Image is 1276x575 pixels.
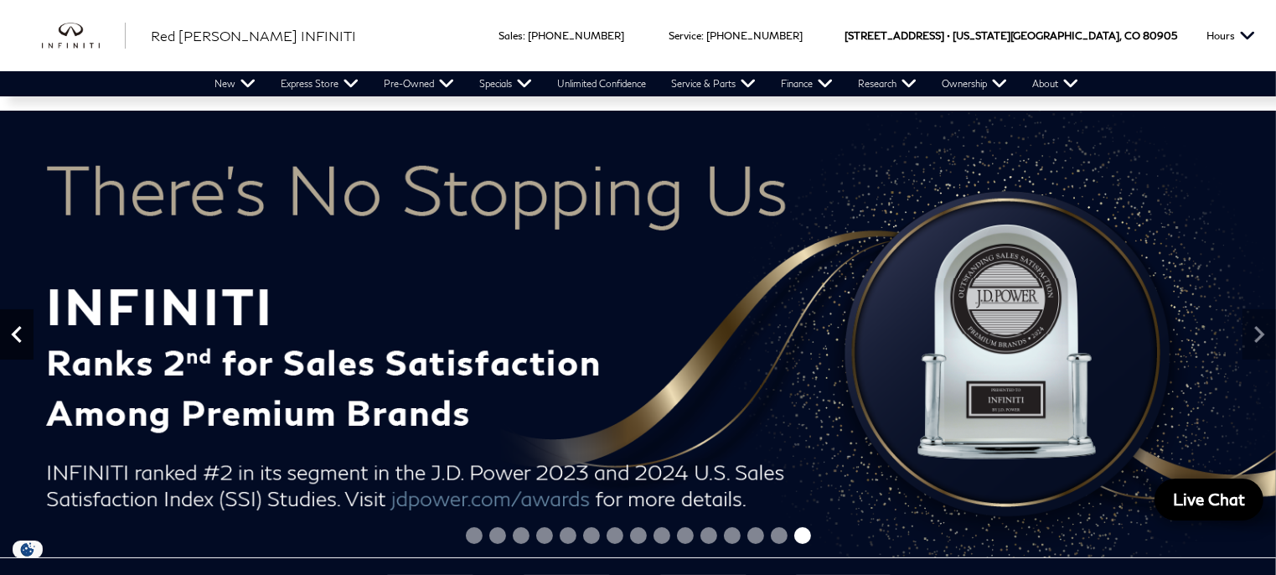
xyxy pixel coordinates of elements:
img: Opt-Out Icon [8,541,47,558]
span: Go to slide 12 [724,527,741,544]
span: Go to slide 4 [536,527,553,544]
a: Red [PERSON_NAME] INFINITI [151,26,356,46]
span: Go to slide 9 [653,527,670,544]
a: infiniti [42,23,126,49]
span: Sales [499,29,523,42]
a: [PHONE_NUMBER] [706,29,803,42]
a: Live Chat [1155,479,1263,521]
span: : [523,29,525,42]
nav: Main Navigation [202,71,1091,96]
a: Ownership [929,71,1020,96]
a: Finance [768,71,845,96]
span: Red [PERSON_NAME] INFINITI [151,28,356,44]
section: Click to Open Cookie Consent Modal [8,541,47,558]
span: Go to slide 3 [513,527,530,544]
a: Unlimited Confidence [545,71,659,96]
span: Live Chat [1165,489,1253,510]
a: [PHONE_NUMBER] [528,29,624,42]
a: New [202,71,268,96]
span: Go to slide 15 [794,527,811,544]
span: Service [669,29,701,42]
span: Go to slide 11 [700,527,717,544]
a: Service & Parts [659,71,768,96]
span: Go to slide 6 [583,527,600,544]
img: INFINITI [42,23,126,49]
span: Go to slide 14 [771,527,788,544]
span: Go to slide 13 [747,527,764,544]
span: : [701,29,704,42]
a: Pre-Owned [371,71,467,96]
span: Go to slide 1 [466,527,483,544]
div: Next [1242,309,1276,360]
a: About [1020,71,1091,96]
span: Go to slide 2 [489,527,506,544]
span: Go to slide 5 [560,527,576,544]
a: Research [845,71,929,96]
a: [STREET_ADDRESS] • [US_STATE][GEOGRAPHIC_DATA], CO 80905 [845,29,1177,42]
a: Specials [467,71,545,96]
span: Go to slide 7 [607,527,623,544]
span: Go to slide 10 [677,527,694,544]
a: Express Store [268,71,371,96]
span: Go to slide 8 [630,527,647,544]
